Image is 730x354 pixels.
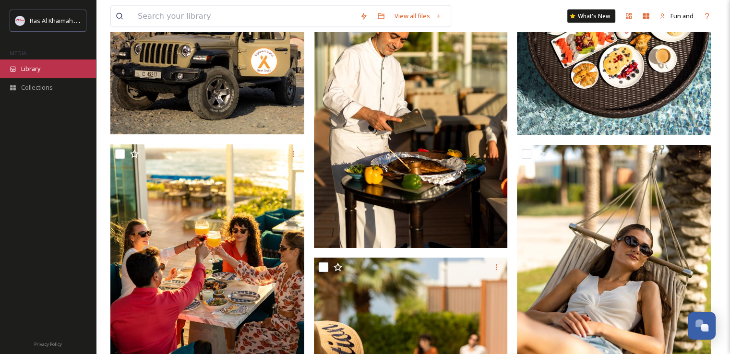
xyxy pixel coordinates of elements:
[655,6,698,25] a: Fun and
[34,341,62,347] span: Privacy Policy
[21,83,53,92] span: Collections
[21,64,40,73] span: Library
[670,11,694,20] span: Fun and
[390,6,446,25] a: View all files
[34,338,62,349] a: Privacy Policy
[133,5,355,26] input: Search your library
[15,16,25,25] img: Logo_RAKTDA_RGB-01.png
[10,49,26,57] span: MEDIA
[30,16,166,25] span: Ras Al Khaimah Tourism Development Authority
[688,312,716,340] button: Open Chat
[567,9,615,23] a: What's New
